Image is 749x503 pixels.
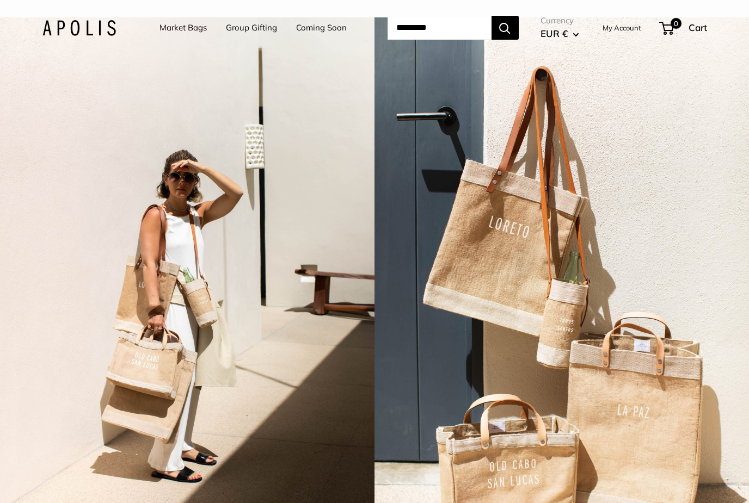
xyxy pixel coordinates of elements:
a: Group Gifting [226,20,277,35]
a: Coming Soon [296,20,347,35]
a: My Account [603,21,641,34]
span: Currency [541,13,579,28]
span: 0 [670,18,681,29]
span: EUR € [541,28,568,39]
img: Apolis [42,20,116,36]
button: EUR € [541,25,579,42]
input: Search... [388,16,492,40]
a: Market Bags [159,20,207,35]
button: Search [492,16,519,40]
a: 0 Cart [660,19,707,36]
span: Cart [689,22,707,33]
